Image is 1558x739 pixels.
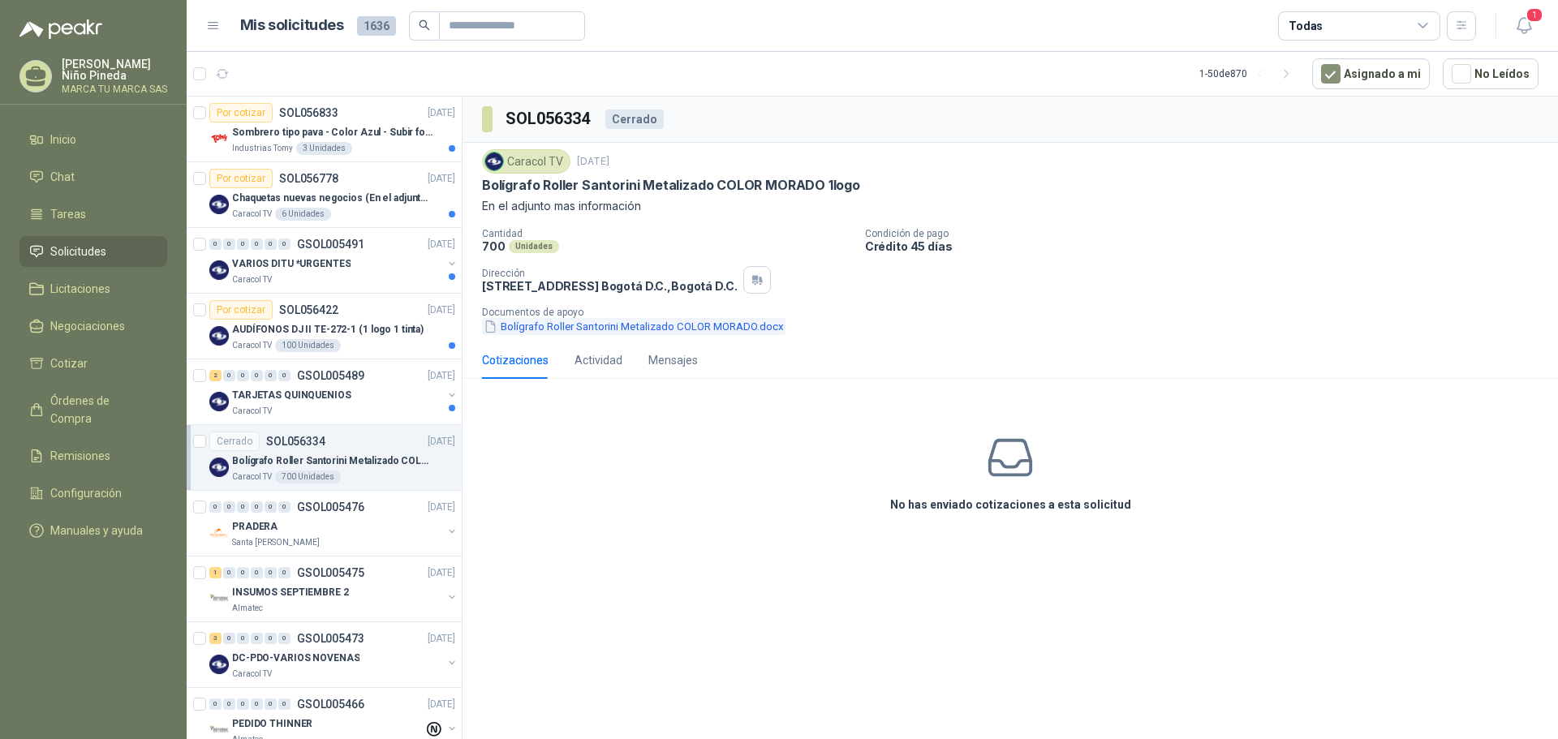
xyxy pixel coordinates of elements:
a: Por cotizarSOL056833[DATE] Company LogoSombrero tipo pava - Color Azul - Subir fotoIndustrias Tom... [187,97,462,162]
p: SOL056422 [279,304,338,316]
p: Sombrero tipo pava - Color Azul - Subir foto [232,125,434,140]
h3: No has enviado cotizaciones a esta solicitud [890,496,1131,513]
p: MARCA TU MARCA SAS [62,84,167,94]
div: 1 - 50 de 870 [1199,61,1299,87]
div: 0 [265,238,277,250]
div: 0 [223,633,235,644]
div: 0 [251,633,263,644]
img: Company Logo [209,392,229,411]
a: Manuales y ayuda [19,515,167,546]
div: 0 [265,370,277,381]
p: [DATE] [428,697,455,712]
div: 0 [237,698,249,710]
a: Órdenes de Compra [19,385,167,434]
p: [STREET_ADDRESS] Bogotá D.C. , Bogotá D.C. [482,279,737,293]
div: 0 [209,698,222,710]
span: Tareas [50,205,86,223]
a: Remisiones [19,440,167,471]
p: Santa [PERSON_NAME] [232,536,320,549]
img: Company Logo [209,655,229,674]
div: 700 Unidades [275,470,341,483]
img: Company Logo [209,129,229,148]
a: 2 0 0 0 0 0 GSOL005489[DATE] Company LogoTARJETAS QUINQUENIOSCaracol TV [209,366,458,418]
div: 0 [237,567,249,578]
h3: SOL056334 [506,106,592,131]
div: 0 [223,698,235,710]
p: GSOL005466 [297,698,364,710]
div: 0 [237,633,249,644]
img: Logo peakr [19,19,102,39]
p: [DATE] [428,171,455,187]
div: 0 [251,501,263,513]
div: Por cotizar [209,103,273,122]
div: Caracol TV [482,149,570,174]
p: Cantidad [482,228,852,239]
p: [DATE] [428,565,455,581]
button: 1 [1509,11,1539,41]
div: Cerrado [605,110,664,129]
div: 0 [237,501,249,513]
a: Por cotizarSOL056778[DATE] Company LogoChaquetas nuevas negocios (En el adjunto mas informacion)C... [187,162,462,228]
p: [DATE] [428,303,455,318]
span: 1636 [357,16,396,36]
p: [DATE] [428,237,455,252]
span: search [419,19,430,31]
p: TARJETAS QUINQUENIOS [232,388,351,403]
a: Configuración [19,478,167,509]
div: 0 [223,501,235,513]
div: 3 [209,633,222,644]
div: 0 [265,567,277,578]
p: [PERSON_NAME] Niño Pineda [62,58,167,81]
div: 0 [223,238,235,250]
button: Bolígrafo Roller Santorini Metalizado COLOR MORADO.docx [482,318,785,335]
p: AUDÍFONOS DJ II TE-272-1 (1 logo 1 tinta) [232,322,424,337]
p: Dirección [482,268,737,279]
p: Bolígrafo Roller Santorini Metalizado COLOR MORADO 1logo [232,453,434,469]
img: Company Logo [209,523,229,543]
span: Órdenes de Compra [50,392,152,428]
span: Solicitudes [50,243,106,260]
a: 0 0 0 0 0 0 GSOL005476[DATE] Company LogoPRADERASanta [PERSON_NAME] [209,497,458,549]
div: Unidades [509,240,559,253]
div: 0 [237,370,249,381]
button: No Leídos [1443,58,1539,89]
p: Chaquetas nuevas negocios (En el adjunto mas informacion) [232,191,434,206]
div: Cerrado [209,432,260,451]
p: [DATE] [428,500,455,515]
div: 0 [278,698,291,710]
div: Actividad [575,351,622,369]
span: Negociaciones [50,317,125,335]
p: [DATE] [428,105,455,121]
a: Por cotizarSOL056422[DATE] Company LogoAUDÍFONOS DJ II TE-272-1 (1 logo 1 tinta)Caracol TV100 Uni... [187,294,462,359]
div: 100 Unidades [275,339,341,352]
p: GSOL005475 [297,567,364,578]
div: 0 [278,501,291,513]
p: Condición de pago [865,228,1552,239]
span: Licitaciones [50,280,110,298]
img: Company Logo [209,260,229,280]
p: Bolígrafo Roller Santorini Metalizado COLOR MORADO 1logo [482,177,860,194]
div: 0 [265,501,277,513]
p: [DATE] [428,368,455,384]
span: Chat [50,168,75,186]
span: Remisiones [50,447,110,465]
div: 0 [209,501,222,513]
img: Company Logo [209,326,229,346]
a: 0 0 0 0 0 0 GSOL005491[DATE] Company LogoVARIOS DITU *URGENTESCaracol TV [209,234,458,286]
img: Company Logo [209,458,229,477]
p: DC-PDO-VARIOS NOVENAS [232,651,359,666]
a: CerradoSOL056334[DATE] Company LogoBolígrafo Roller Santorini Metalizado COLOR MORADO 1logoCaraco... [187,425,462,491]
p: [DATE] [577,154,609,170]
p: 700 [482,239,506,253]
div: 0 [251,698,263,710]
div: 0 [278,567,291,578]
p: INSUMOS SEPTIEMBRE 2 [232,585,349,600]
a: Negociaciones [19,311,167,342]
div: 3 Unidades [296,142,352,155]
p: Crédito 45 días [865,239,1552,253]
div: 0 [278,370,291,381]
p: Caracol TV [232,208,272,221]
p: Documentos de apoyo [482,307,1552,318]
button: Asignado a mi [1312,58,1430,89]
p: SOL056334 [266,436,325,447]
